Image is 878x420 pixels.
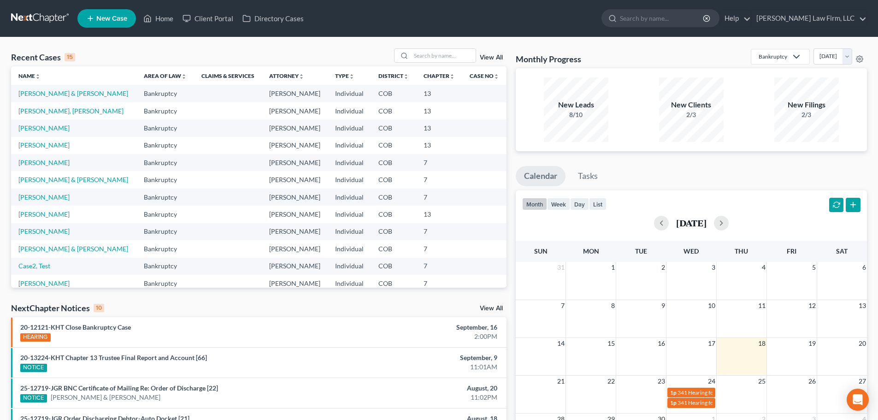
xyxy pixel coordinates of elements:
a: Home [139,10,178,27]
h2: [DATE] [676,218,707,228]
td: 7 [416,258,462,275]
span: 13 [858,300,867,311]
div: New Leads [544,100,608,110]
td: [PERSON_NAME] [262,240,328,257]
div: September, 9 [344,353,497,362]
div: New Filings [774,100,839,110]
td: 7 [416,189,462,206]
td: [PERSON_NAME] [262,137,328,154]
td: COB [371,119,416,136]
a: [PERSON_NAME] & [PERSON_NAME] [18,176,128,183]
span: 23 [657,376,666,387]
span: Sun [534,247,548,255]
td: COB [371,206,416,223]
a: [PERSON_NAME] & [PERSON_NAME] [51,393,160,402]
span: 26 [807,376,817,387]
td: Bankruptcy [136,102,194,119]
span: 18 [757,338,766,349]
div: Open Intercom Messenger [847,389,869,411]
div: New Clients [659,100,724,110]
td: [PERSON_NAME] [262,258,328,275]
a: View All [480,305,503,312]
td: 7 [416,223,462,240]
div: August, 20 [344,384,497,393]
a: [PERSON_NAME] [18,159,70,166]
td: [PERSON_NAME] [262,119,328,136]
div: NextChapter Notices [11,302,104,314]
input: Search by name... [620,10,704,27]
td: 7 [416,171,462,188]
button: month [522,198,547,210]
span: Wed [684,247,699,255]
span: 14 [556,338,566,349]
td: [PERSON_NAME] [262,171,328,188]
td: 13 [416,206,462,223]
span: Sat [836,247,848,255]
span: 27 [858,376,867,387]
a: Help [720,10,751,27]
td: 7 [416,154,462,171]
span: 9 [660,300,666,311]
span: 341 Hearing for Sell, [PERSON_NAME] & [PERSON_NAME] [678,399,819,406]
td: Individual [328,171,371,188]
a: Calendar [516,166,566,186]
span: Fri [787,247,796,255]
td: Individual [328,189,371,206]
a: Nameunfold_more [18,72,41,79]
td: Individual [328,240,371,257]
a: [PERSON_NAME] & [PERSON_NAME] [18,89,128,97]
td: 7 [416,275,462,292]
td: COB [371,102,416,119]
td: [PERSON_NAME] [262,85,328,102]
button: week [547,198,570,210]
span: 25 [757,376,766,387]
td: Individual [328,119,371,136]
td: 13 [416,85,462,102]
span: 1p [670,399,677,406]
i: unfold_more [403,74,409,79]
span: 5 [811,262,817,273]
div: 2:00PM [344,332,497,341]
a: [PERSON_NAME] [18,227,70,235]
a: Client Portal [178,10,238,27]
td: Bankruptcy [136,189,194,206]
td: Bankruptcy [136,240,194,257]
a: 25-12719-JGR BNC Certificate of Mailing Re: Order of Discharge [22] [20,384,218,392]
span: 16 [657,338,666,349]
td: COB [371,137,416,154]
span: 15 [607,338,616,349]
h3: Monthly Progress [516,53,581,65]
td: COB [371,171,416,188]
div: HEARING [20,333,51,342]
a: Tasks [570,166,606,186]
a: Area of Lawunfold_more [144,72,187,79]
span: 1p [670,389,677,396]
td: 7 [416,240,462,257]
td: Bankruptcy [136,137,194,154]
a: Attorneyunfold_more [269,72,304,79]
td: Individual [328,154,371,171]
th: Claims & Services [194,66,262,85]
td: 13 [416,119,462,136]
td: COB [371,258,416,275]
span: 7 [560,300,566,311]
input: Search by name... [411,49,476,62]
td: Individual [328,102,371,119]
td: COB [371,275,416,292]
a: [PERSON_NAME] [18,124,70,132]
td: [PERSON_NAME] [262,154,328,171]
span: 12 [807,300,817,311]
i: unfold_more [449,74,455,79]
a: Directory Cases [238,10,308,27]
i: unfold_more [181,74,187,79]
td: Bankruptcy [136,85,194,102]
span: 2 [660,262,666,273]
a: [PERSON_NAME] & [PERSON_NAME] [18,245,128,253]
td: 13 [416,137,462,154]
button: list [589,198,607,210]
span: 3 [711,262,716,273]
span: 6 [861,262,867,273]
i: unfold_more [35,74,41,79]
a: [PERSON_NAME] [18,193,70,201]
td: COB [371,189,416,206]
